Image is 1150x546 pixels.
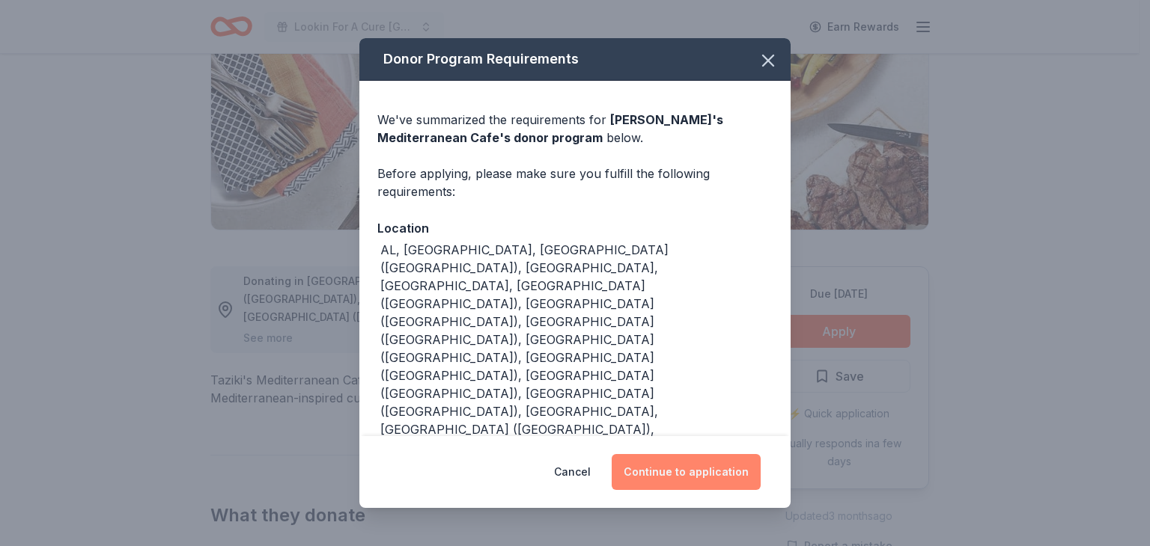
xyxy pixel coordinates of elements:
[377,165,773,200] div: Before applying, please make sure you fulfill the following requirements:
[377,111,773,147] div: We've summarized the requirements for below.
[612,454,761,490] button: Continue to application
[554,454,591,490] button: Cancel
[377,218,773,238] div: Location
[359,38,791,81] div: Donor Program Requirements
